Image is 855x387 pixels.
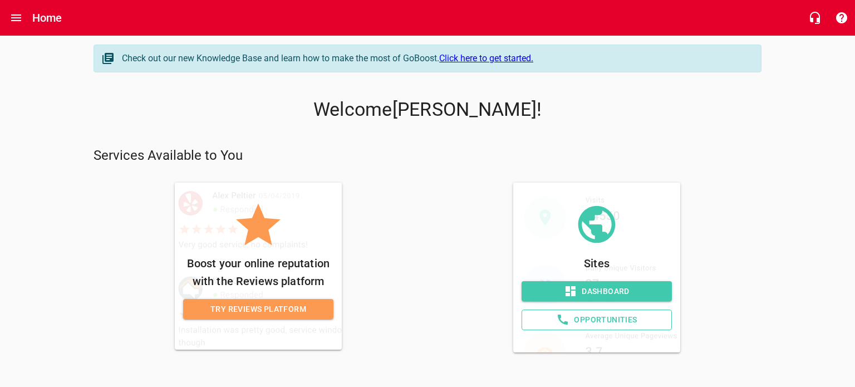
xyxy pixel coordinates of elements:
[439,53,533,63] a: Click here to get started.
[3,4,30,31] button: Open drawer
[94,99,761,121] p: Welcome [PERSON_NAME] !
[828,4,855,31] button: Support Portal
[32,9,62,27] h6: Home
[522,281,672,302] a: Dashboard
[192,302,325,316] span: Try Reviews Platform
[530,285,663,298] span: Dashboard
[183,254,333,290] p: Boost your online reputation with the Reviews platform
[531,313,662,327] span: Opportunities
[122,52,750,65] div: Check out our new Knowledge Base and learn how to make the most of GoBoost.
[522,254,672,272] p: Sites
[94,147,761,165] p: Services Available to You
[802,4,828,31] button: Live Chat
[183,299,333,320] a: Try Reviews Platform
[522,310,672,330] a: Opportunities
